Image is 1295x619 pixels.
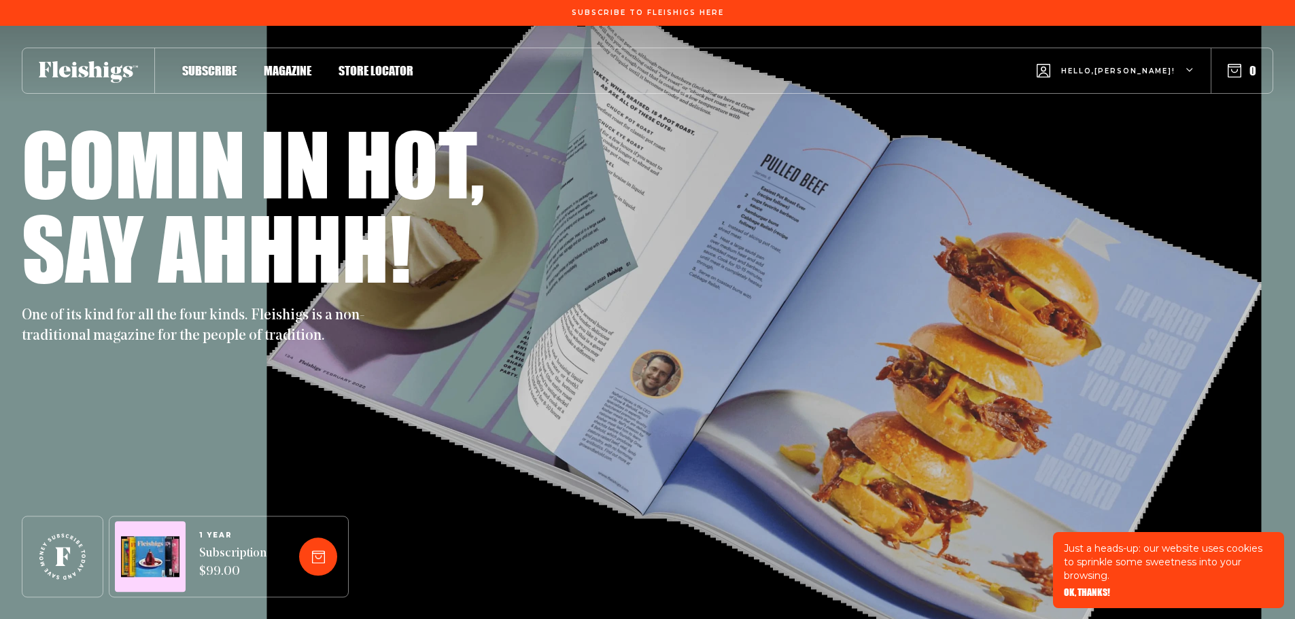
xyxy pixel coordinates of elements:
p: One of its kind for all the four kinds. Fleishigs is a non-traditional magazine for the people of... [22,306,375,347]
h1: Comin in hot, [22,121,485,205]
a: Subscribe To Fleishigs Here [569,9,727,16]
span: Subscribe To Fleishigs Here [572,9,724,17]
a: Magazine [264,61,311,79]
a: Store locator [339,61,413,79]
button: OK, THANKS! [1064,588,1110,597]
p: Just a heads-up: our website uses cookies to sprinkle some sweetness into your browsing. [1064,542,1273,582]
button: Hello,[PERSON_NAME]! [1037,44,1194,98]
span: 1 YEAR [199,531,266,540]
button: 0 [1228,63,1256,78]
span: Hello, [PERSON_NAME] ! [1061,66,1175,98]
span: Magazine [264,63,311,78]
span: Subscription $99.00 [199,545,266,582]
h1: Say ahhhh! [22,205,411,289]
span: Store locator [339,63,413,78]
a: 1 YEARSubscription $99.00 [199,531,266,582]
img: Magazines image [121,536,179,578]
